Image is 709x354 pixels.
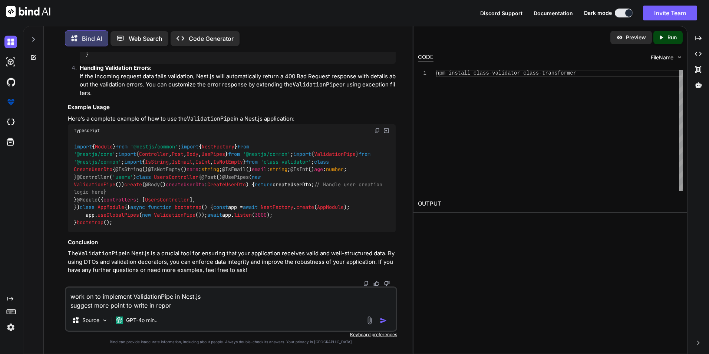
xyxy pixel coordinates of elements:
[436,70,576,76] span: npm install class-validator class-transformer
[136,174,151,180] span: class
[201,151,225,158] span: UsePipes
[78,250,125,257] code: ValidationPipe
[413,195,687,213] h2: OUTPUT
[131,143,178,150] span: '@nestjs/common'
[145,158,169,165] span: IsString
[154,212,195,218] span: ValidationPipe
[145,196,189,203] span: UsersController
[118,151,136,158] span: import
[82,34,102,43] p: Bind AI
[80,204,95,211] span: class
[172,158,192,165] span: IsEmail
[213,158,243,165] span: IsNotEmpty
[74,151,115,158] span: '@nestjs/core'
[116,317,123,324] img: GPT-4o mini
[82,317,99,324] p: Source
[237,143,249,150] span: from
[74,158,121,165] span: '@nestjs/common'
[68,103,396,112] h3: Example Usage
[252,174,261,180] span: new
[77,219,103,226] span: bootstrap
[74,128,100,134] span: Typescript
[373,281,379,286] img: like
[643,6,697,20] button: Invite Team
[175,204,201,211] span: bootstrap
[480,9,522,17] button: Discord Support
[380,317,387,324] img: icon
[290,166,308,173] span: @IsInt
[187,151,198,158] span: Body
[68,249,396,275] p: The in Nest.js is a crucial tool for ensuring that your application receives valid and well-struc...
[270,166,287,173] span: string
[317,204,344,211] span: AppModule
[124,181,142,188] span: create
[243,151,290,158] span: '@nestjs/common'
[148,204,172,211] span: function
[207,181,246,188] span: CreateUserDto
[667,34,677,41] p: Run
[359,151,370,158] span: from
[222,174,249,180] span: @UsePipes
[66,288,396,310] textarea: work on to implement ValidationPipe in Nest.js suggest more point to write in repor
[98,212,139,218] span: useGlobalPipes
[418,70,426,77] div: 1
[651,54,673,61] span: FileName
[246,158,258,165] span: from
[534,9,573,17] button: Documentation
[172,151,184,158] span: Post
[293,151,311,158] span: import
[77,196,98,203] span: @Module
[4,116,17,128] img: cloudideIcon
[202,143,234,150] span: NestFactory
[252,166,267,173] span: email
[314,166,323,173] span: age
[74,143,385,226] code: { } ; { } ; { , , , } ; { } ; { , , , } ; { () () : ; () : ; () : ; } ( ) { () ( ()) ( ) { create...
[103,196,136,203] span: controllers
[6,6,50,17] img: Bind AI
[80,64,150,71] strong: Handling Validation Errors
[74,143,92,150] span: import
[255,181,273,188] span: return
[222,166,246,173] span: @IsEmail
[326,166,344,173] span: number
[374,128,380,134] img: copy
[65,332,397,338] p: Keyboard preferences
[145,181,246,188] span: () :
[77,174,109,180] span: @Controller
[480,10,522,16] span: Discord Support
[261,204,293,211] span: NestFactory
[95,143,113,150] span: Module
[314,158,329,165] span: class
[534,10,573,16] span: Documentation
[4,321,17,334] img: settings
[626,34,646,41] p: Preview
[148,166,181,173] span: @IsNotEmpty
[130,204,145,211] span: async
[116,143,128,150] span: from
[74,166,112,173] span: CreateUserDto
[363,281,369,286] img: copy
[195,158,210,165] span: IsInt
[234,212,252,218] span: listen
[166,181,204,188] span: createUserDto
[74,181,385,195] span: // Handle user creation logic here
[154,174,198,180] span: UsersController
[74,181,115,188] span: ValidationPipe
[255,212,267,218] span: 3000
[4,96,17,108] img: premium
[187,115,234,122] code: ValidationPipe
[676,54,683,60] img: chevron down
[4,76,17,88] img: githubDark
[228,151,240,158] span: from
[616,34,623,41] img: preview
[126,317,158,324] p: GPT-4o min..
[68,115,396,123] p: Here’s a complete example of how to use the in a Nest.js application:
[213,204,228,211] span: const
[112,174,133,180] span: 'users'
[296,204,314,211] span: create
[293,81,339,88] code: ValidationPipe
[115,166,142,173] span: @IsString
[181,143,199,150] span: import
[80,64,396,97] p: : If the incoming request data fails validation, Nest.js will automatically return a 400 Bad Requ...
[201,166,219,173] span: string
